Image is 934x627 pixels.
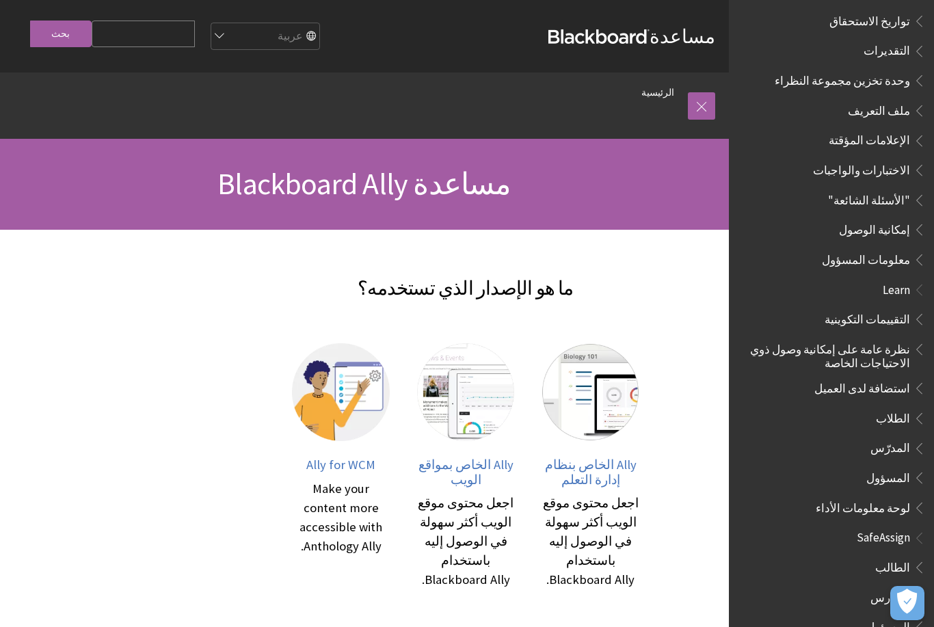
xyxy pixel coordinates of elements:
[545,457,637,488] span: Ally الخاص بنظام إدارة التعلم
[825,308,910,326] span: التقييمات التكوينية
[292,343,390,589] a: Ally for WCM Ally for WCM Make your content more accessible with Anthology Ally.
[839,218,910,237] span: إمكانية الوصول
[745,338,910,370] span: نظرة عامة على إمكانية وصول ذوي الاحتياجات الخاصة
[417,494,515,589] div: اجعل محتوى موقع الويب أكثر سهولة في الوصول إليه باستخدام Blackboard Ally.
[418,457,513,488] span: Ally الخاص بمواقع الويب
[870,586,910,604] span: المدرس
[775,69,910,88] span: وحدة تخزين مجموعة النظراء
[875,556,910,574] span: الطالب
[848,99,910,118] span: ملف التعريف
[292,479,390,556] div: Make your content more accessible with Anthology Ally.
[306,457,375,472] span: Ally for WCM
[813,159,910,177] span: الاختبارات والواجبات
[210,23,319,51] select: Site Language Selector
[641,84,674,101] a: الرئيسية
[864,40,910,58] span: التقديرات
[876,407,910,425] span: الطلاب
[828,189,910,207] span: "الأسئلة الشائعة"
[866,466,910,485] span: المسؤول
[217,165,511,202] span: مساعدة Blackboard Ally
[857,526,910,545] span: SafeAssign
[542,343,639,589] a: Ally الخاص بنظام إدارة التعلم Ally الخاص بنظام إدارة التعلم اجعل محتوى موقع الويب أكثر سهولة في ا...
[737,278,926,520] nav: Book outline for Blackboard Learn Help
[870,437,910,455] span: المدرّس
[542,494,639,589] div: اجعل محتوى موقع الويب أكثر سهولة في الوصول إليه باستخدام Blackboard Ally.
[829,129,910,148] span: الإعلامات المؤقتة
[883,278,910,297] span: Learn
[814,377,910,395] span: استضافة لدى العميل
[548,24,715,49] a: مساعدةBlackboard
[417,343,515,589] a: Ally الخاص بمواقع الويب اجعل محتوى موقع الويب أكثر سهولة في الوصول إليه باستخدام Blackboard Ally.
[822,248,910,267] span: معلومات المسؤول
[30,21,92,47] input: بحث
[816,496,910,515] span: لوحة معلومات الأداء
[890,586,924,620] button: فتح التفضيلات
[542,343,639,441] img: Ally الخاص بنظام إدارة التعلم
[548,29,650,44] strong: Blackboard
[829,10,910,28] span: تواريخ الاستحقاق
[292,343,390,441] img: Ally for WCM
[216,257,715,302] h2: ما هو الإصدار الذي تستخدمه؟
